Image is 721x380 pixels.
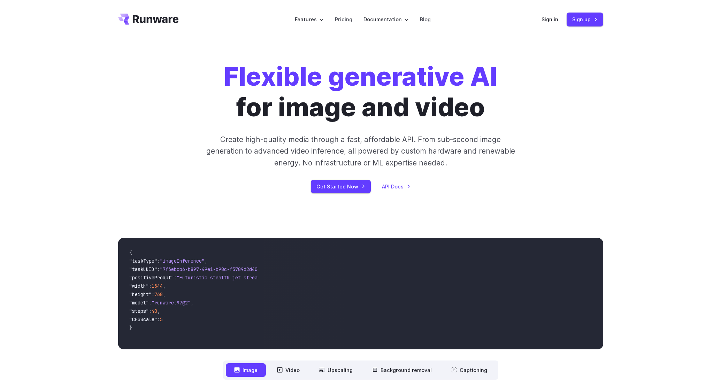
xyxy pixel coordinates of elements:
[295,15,324,23] label: Features
[160,316,163,323] span: 5
[567,13,603,26] a: Sign up
[149,283,152,289] span: :
[205,134,516,169] p: Create high-quality media through a fast, affordable API. From sub-second image generation to adv...
[129,283,149,289] span: "width"
[224,61,497,123] h1: for image and video
[129,258,157,264] span: "taskType"
[363,15,409,23] label: Documentation
[152,291,154,297] span: :
[269,363,308,377] button: Video
[154,291,163,297] span: 768
[152,308,157,314] span: 40
[542,15,558,23] a: Sign in
[149,308,152,314] span: :
[129,274,174,281] span: "positivePrompt"
[311,180,371,193] a: Get Started Now
[157,258,160,264] span: :
[129,300,149,306] span: "model"
[157,316,160,323] span: :
[163,291,166,297] span: ,
[364,363,440,377] button: Background removal
[160,258,205,264] span: "imageInference"
[420,15,431,23] a: Blog
[382,183,411,191] a: API Docs
[152,300,191,306] span: "runware:97@2"
[311,363,361,377] button: Upscaling
[129,316,157,323] span: "CFGScale"
[129,325,132,331] span: }
[205,258,207,264] span: ,
[163,283,166,289] span: ,
[129,291,152,297] span: "height"
[118,14,179,25] a: Go to /
[174,274,177,281] span: :
[152,283,163,289] span: 1344
[226,363,266,377] button: Image
[149,300,152,306] span: :
[224,61,497,92] strong: Flexible generative AI
[191,300,193,306] span: ,
[129,308,149,314] span: "steps"
[160,266,266,272] span: "7f3ebcb6-b897-49e1-b98c-f5789d2d40d7"
[443,363,496,377] button: Captioning
[177,274,430,281] span: "Futuristic stealth jet streaking through a neon-lit cityscape with glowing purple exhaust"
[157,308,160,314] span: ,
[157,266,160,272] span: :
[129,249,132,256] span: {
[335,15,352,23] a: Pricing
[129,266,157,272] span: "taskUUID"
